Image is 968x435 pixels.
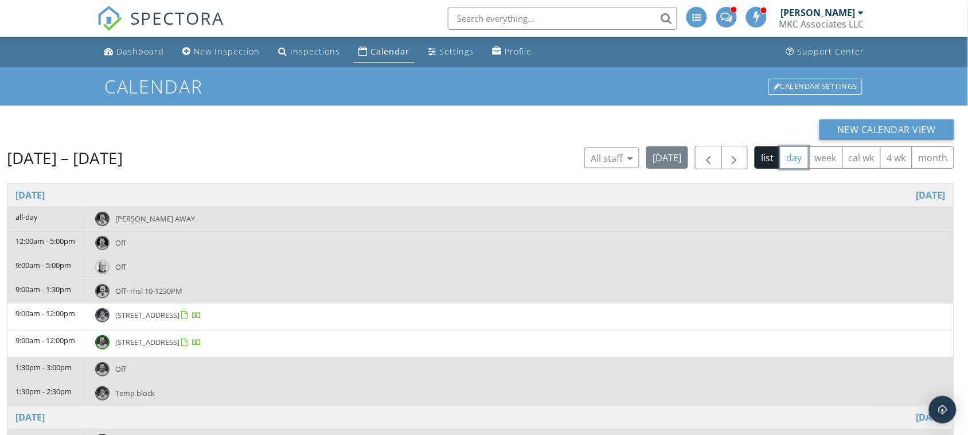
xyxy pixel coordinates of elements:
[781,41,869,63] a: Support Center
[370,46,410,57] div: Calendar
[115,262,126,272] span: Off
[912,146,954,169] button: month
[695,146,722,169] button: Previous
[488,41,537,63] a: Profile
[755,146,780,169] button: list
[721,146,748,169] button: Next
[115,286,182,296] span: Off- rhsl 10-1230PM
[780,146,809,169] button: day
[591,152,633,165] div: All staff
[95,308,110,323] img: miner_head_bw.jpg
[7,255,87,279] td: 9:00am - 5:00pm
[584,147,639,168] button: All staff
[178,41,264,63] a: New Inspection
[767,77,864,96] a: Calendar Settings
[104,76,864,96] h1: Calendar
[115,238,126,248] span: Off
[797,46,864,57] div: Support Center
[7,184,954,207] th: Go to September 28, 2025
[116,46,164,57] div: Dashboard
[7,358,87,382] td: 1:30pm - 3:00pm
[115,388,155,398] span: Temp block
[929,396,957,424] div: Open Intercom Messenger
[115,337,201,347] a: [STREET_ADDRESS]
[95,236,110,250] img: jack_head_bw.jpg
[99,41,169,63] a: Dashboard
[95,212,110,226] img: morgan_head_bw.jpg
[880,146,912,169] button: 4 wk
[115,310,201,320] a: [STREET_ADDRESS]
[916,410,946,424] a: Go to September 29, 2025
[7,146,123,169] h2: [DATE] – [DATE]
[7,303,87,330] td: 9:00am - 12:00pm
[779,18,864,30] div: MKC Associates LLC
[646,146,688,169] button: [DATE]
[7,382,87,406] td: 1:30pm - 2:30pm
[95,386,110,401] img: miner_head_bw.jpg
[274,41,345,63] a: Inspections
[842,146,881,169] button: cal wk
[808,146,843,169] button: week
[95,362,110,376] img: tom_head_bw.jpg
[916,188,946,202] a: Go to September 28, 2025
[115,364,126,374] span: Off
[768,79,862,95] div: Calendar Settings
[7,406,954,429] th: Go to September 29, 2025
[115,213,195,224] span: [PERSON_NAME] AWAY
[7,207,87,231] td: all-day
[819,119,955,140] button: New Calendar View
[95,260,110,274] img: jack_mason_home_inspector.jpg
[95,284,110,298] img: rob_head_bw.jpg
[130,6,224,30] span: SPECTORA
[354,41,415,63] a: Calendar
[194,46,260,57] div: New Inspection
[97,6,122,31] img: The Best Home Inspection Software - Spectora
[7,231,87,255] td: 12:00am - 5:00pm
[97,15,224,40] a: SPECTORA
[95,335,110,349] img: tom_head_bw.jpg
[7,331,87,358] td: 9:00am - 12:00pm
[7,279,87,303] td: 9:00am - 1:30pm
[115,337,179,347] span: [STREET_ADDRESS]
[15,188,45,202] a: Go to September 28, 2025
[290,46,340,57] div: Inspections
[115,310,179,320] span: [STREET_ADDRESS]
[15,410,45,424] a: Go to September 29, 2025
[448,7,677,30] input: Search everything...
[440,46,474,57] div: Settings
[780,7,855,18] div: [PERSON_NAME]
[505,46,532,57] div: Profile
[424,41,479,63] a: Settings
